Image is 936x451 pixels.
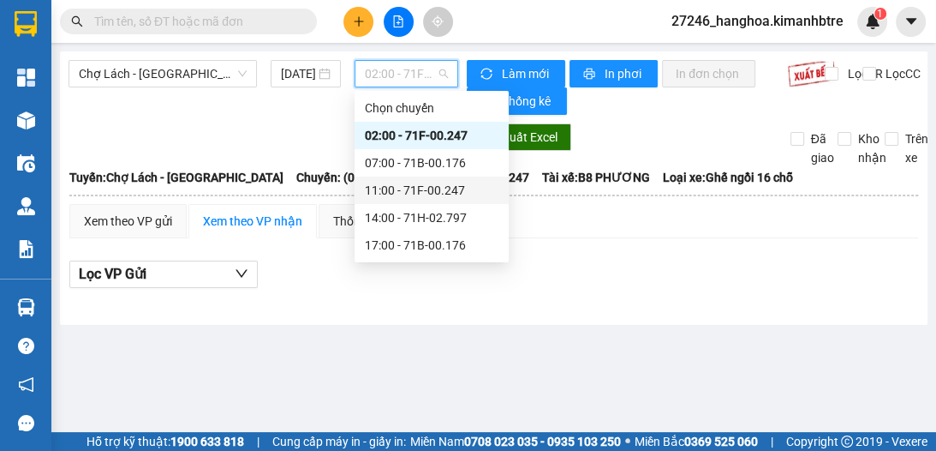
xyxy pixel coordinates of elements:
img: 9k= [787,60,836,87]
div: Chọn chuyến [355,94,509,122]
span: Lọc CR [841,64,885,83]
div: Xem theo VP gửi [84,212,172,231]
div: 02:00 - 71F-00.247 [365,126,498,145]
span: Hỗ trợ kỹ thuật: [86,432,244,451]
span: notification [18,376,34,393]
span: Làm mới [502,64,551,83]
img: solution-icon [17,240,35,258]
span: Miền Nam [410,432,621,451]
input: Tìm tên, số ĐT hoặc mã đơn [94,12,296,31]
span: plus [353,15,365,27]
span: 02:00 - 71F-00.247 [365,61,448,87]
span: Chợ Lách - Sài Gòn [79,61,247,87]
span: In phơi [605,64,644,83]
span: Miền Bắc [635,432,758,451]
b: Tuyến: Chợ Lách - [GEOGRAPHIC_DATA] [69,171,283,184]
span: copyright [841,436,853,448]
span: 1 [877,8,883,20]
span: Lọc CC [879,64,923,83]
img: dashboard-icon [17,69,35,87]
img: warehouse-icon [17,154,35,172]
span: Tài xế: B8 PHƯƠNG [542,168,650,187]
span: Lọc VP Gửi [79,263,146,285]
span: Chuyến: (02:00 [DATE]) [296,168,421,187]
sup: 1 [874,8,886,20]
span: down [235,267,248,280]
span: ⚪️ [625,438,630,445]
div: 17:00 - 71B-00.176 [365,236,498,255]
div: Chọn chuyến [365,99,498,117]
button: Lọc VP Gửi [69,261,258,288]
span: Đã giao [804,129,841,167]
span: Cung cấp máy in - giấy in: [272,432,406,451]
img: logo-vxr [15,11,37,37]
span: printer [583,68,598,81]
span: Loại xe: Ghế ngồi 16 chỗ [663,168,793,187]
span: | [257,432,259,451]
span: Trên xe [898,129,935,167]
span: file-add [392,15,404,27]
span: sync [480,68,495,81]
button: downloadXuất Excel [469,123,571,151]
input: 11/09/2025 [281,64,315,83]
div: Xem theo VP nhận [203,212,302,231]
div: 07:00 - 71B-00.176 [365,153,498,172]
div: Thống kê [333,212,382,231]
span: search [71,15,83,27]
span: caret-down [903,14,919,29]
span: 27246_hanghoa.kimanhbtre [658,10,857,32]
button: In đơn chọn [662,60,755,87]
div: 14:00 - 71H-02.797 [365,208,498,227]
img: warehouse-icon [17,111,35,129]
img: warehouse-icon [17,197,35,215]
span: Kho nhận [851,129,893,167]
div: 11:00 - 71F-00.247 [365,181,498,200]
span: | [771,432,773,451]
button: aim [423,7,453,37]
img: icon-new-feature [865,14,880,29]
button: file-add [384,7,414,37]
strong: 0708 023 035 - 0935 103 250 [464,435,621,448]
strong: 1900 633 818 [170,435,244,448]
strong: 0369 525 060 [684,435,758,448]
button: syncLàm mới [467,60,565,87]
button: caret-down [896,7,926,37]
span: aim [432,15,444,27]
button: plus [343,7,373,37]
span: question-circle [18,338,34,354]
span: Thống kê [502,92,553,111]
button: bar-chartThống kê [467,87,567,115]
img: warehouse-icon [17,298,35,316]
button: printerIn phơi [569,60,658,87]
span: message [18,415,34,431]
